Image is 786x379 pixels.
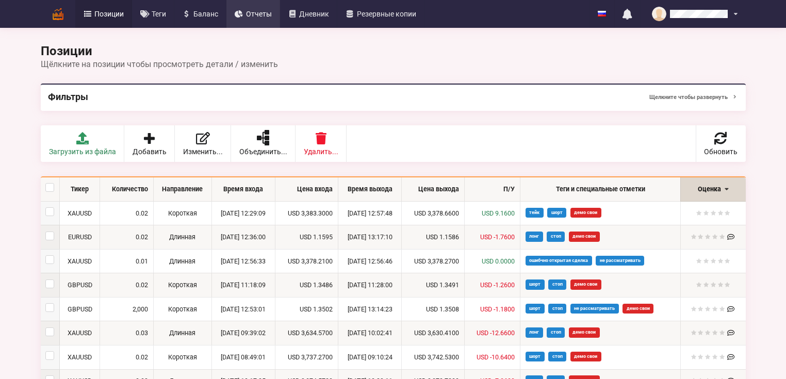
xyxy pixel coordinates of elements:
span: Удалить... [304,148,338,155]
td: [DATE] 13:17:10 [338,225,401,249]
span: демо свои [569,327,600,337]
span: USD 9.1600 [482,209,515,217]
td: USD 3,630.4100 [401,321,465,345]
span: стоп [548,279,566,289]
td: Длинная [153,321,211,345]
td: 0.01 [100,249,153,273]
td: [DATE] 08:49:01 [211,345,275,369]
span: Загрузить из файла [49,148,116,155]
th: Теги и специальные отметки [520,177,680,202]
span: демо свои [570,208,601,218]
td: XAUUSD [59,249,100,273]
td: Длинная [153,225,211,249]
span: демо свои [569,232,600,241]
span: USD 0.0000 [482,257,515,265]
td: [DATE] 12:36:00 [211,225,275,249]
span: не рассматривать [570,304,619,314]
th: П/У [464,177,520,202]
span: стоп [548,304,566,314]
span: шорт [526,304,545,314]
span: стоп [547,327,565,337]
td: 0.02 [100,273,153,297]
img: no_avatar_64x64-c1df70be568ff5ffbc6dc4fa4a63b692.png [652,7,666,21]
td: USD 3,378.2700 [401,249,465,273]
span: стоп [547,232,565,241]
span: USD -1.2600 [480,281,515,289]
th: Время входа [211,177,275,202]
td: USD 1.3491 [401,273,465,297]
span: Позиции [94,10,124,18]
span: Резервные копии [357,10,416,18]
span: Фильтры [48,91,88,102]
span: шорт [526,352,545,361]
td: 0.03 [100,321,153,345]
span: Дневник [299,10,329,18]
td: 0.02 [100,202,153,225]
td: Короткая [153,345,211,369]
td: [DATE] 12:56:46 [338,249,401,273]
td: [DATE] 13:14:23 [338,297,401,321]
span: не рассматривать [596,256,644,266]
span: USD -1.7600 [480,233,515,241]
td: USD 3,742.5300 [401,345,465,369]
td: USD 3,383.3000 [275,202,338,225]
td: USD 1.1595 [275,225,338,249]
td: USD 3,378.6600 [401,202,465,225]
a: Загрузить из файла [41,125,124,162]
th: Количество [100,177,153,202]
th: Время выхода [338,177,401,202]
span: USD -10.6400 [477,353,515,361]
span: Баланс [193,10,218,18]
td: 0.02 [100,345,153,369]
th: Тикер [59,177,100,202]
span: Отчеты [246,10,272,18]
td: USD 3,634.5700 [275,321,338,345]
span: Теги [152,10,166,18]
td: XAUUSD [59,345,100,369]
td: [DATE] 12:56:33 [211,249,275,273]
span: Изменить... [183,148,223,155]
span: демо свои [570,352,601,361]
td: EURUSD [59,225,100,249]
button: Щелкните чтобы развернуть [649,91,738,104]
td: USD 1.3486 [275,273,338,297]
td: GBPUSD [59,297,100,321]
span: стоп [548,352,566,361]
td: USD 1.1586 [401,225,465,249]
th: Оценка [680,177,745,202]
span: USD -12.6600 [477,329,515,337]
td: [DATE] 12:29:09 [211,202,275,225]
td: 0.02 [100,225,153,249]
td: GBPUSD [59,273,100,297]
th: Направление [153,177,211,202]
td: Короткая [153,297,211,321]
td: XAUUSD [59,321,100,345]
td: [DATE] 12:57:48 [338,202,401,225]
span: Добавить [133,148,167,155]
span: тейк [526,208,544,218]
div: Щёлкните на позиции чтобы просмотреть детали / изменить [41,59,746,69]
span: ошибчно открытая сделка [526,256,592,266]
span: USD -1.1800 [480,305,515,313]
span: лонг [526,232,543,241]
td: [DATE] 10:02:41 [338,321,401,345]
td: [DATE] 12:53:01 [211,297,275,321]
td: Короткая [153,273,211,297]
th: Цена входа [275,177,338,202]
td: USD 3,378.2100 [275,249,338,273]
span: шорт [547,208,566,218]
td: 2,000 [100,297,153,321]
th: Цена выхода [401,177,465,202]
td: USD 1.3508 [401,297,465,321]
td: Длинная [153,249,211,273]
td: [DATE] 09:10:24 [338,345,401,369]
span: лонг [526,327,543,337]
span: Обновить [704,148,738,155]
td: [DATE] 11:18:09 [211,273,275,297]
td: Короткая [153,202,211,225]
td: XAUUSD [59,202,100,225]
img: logo-5391b84d95ca78eb0fcbe8eb83ca0fe5.png [49,5,67,23]
span: Объединить... [239,148,287,155]
span: демо свои [623,304,653,314]
span: шорт [526,279,545,289]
